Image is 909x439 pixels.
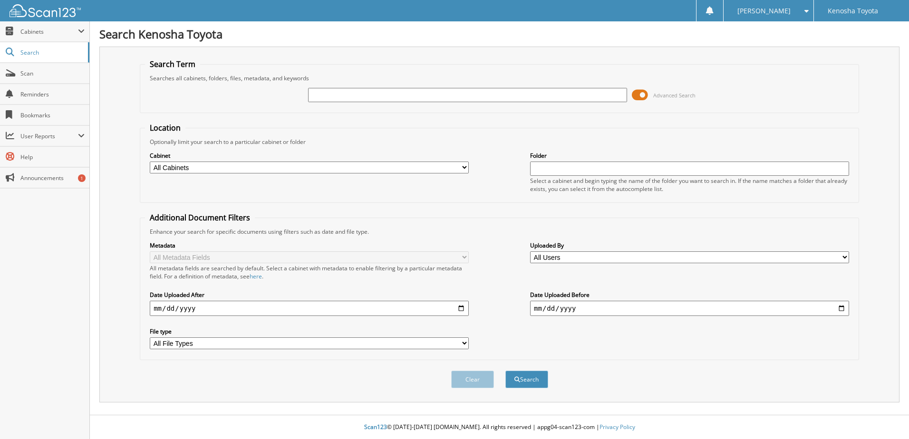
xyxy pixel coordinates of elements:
span: Cabinets [20,28,78,36]
label: Folder [530,152,849,160]
label: Uploaded By [530,241,849,249]
a: Privacy Policy [600,423,635,431]
span: Scan [20,69,85,77]
legend: Search Term [145,59,200,69]
div: Select a cabinet and begin typing the name of the folder you want to search in. If the name match... [530,177,849,193]
div: Searches all cabinets, folders, files, metadata, and keywords [145,74,854,82]
span: Advanced Search [653,92,696,99]
button: Search [505,371,548,388]
span: Scan123 [364,423,387,431]
label: Metadata [150,241,469,249]
input: end [530,301,849,316]
span: Search [20,48,83,57]
div: Optionally limit your search to a particular cabinet or folder [145,138,854,146]
span: Help [20,153,85,161]
span: [PERSON_NAME] [737,8,791,14]
h1: Search Kenosha Toyota [99,26,899,42]
span: Kenosha Toyota [828,8,878,14]
span: Announcements [20,174,85,182]
div: Enhance your search for specific documents using filters such as date and file type. [145,228,854,236]
div: 1 [78,174,86,182]
legend: Location [145,123,185,133]
legend: Additional Document Filters [145,212,255,223]
button: Clear [451,371,494,388]
a: here [250,272,262,280]
span: User Reports [20,132,78,140]
div: © [DATE]-[DATE] [DOMAIN_NAME]. All rights reserved | appg04-scan123-com | [90,416,909,439]
span: Reminders [20,90,85,98]
label: Date Uploaded After [150,291,469,299]
span: Bookmarks [20,111,85,119]
label: File type [150,327,469,335]
label: Date Uploaded Before [530,291,849,299]
label: Cabinet [150,152,469,160]
input: start [150,301,469,316]
img: scan123-logo-white.svg [10,4,81,17]
div: All metadata fields are searched by default. Select a cabinet with metadata to enable filtering b... [150,264,469,280]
